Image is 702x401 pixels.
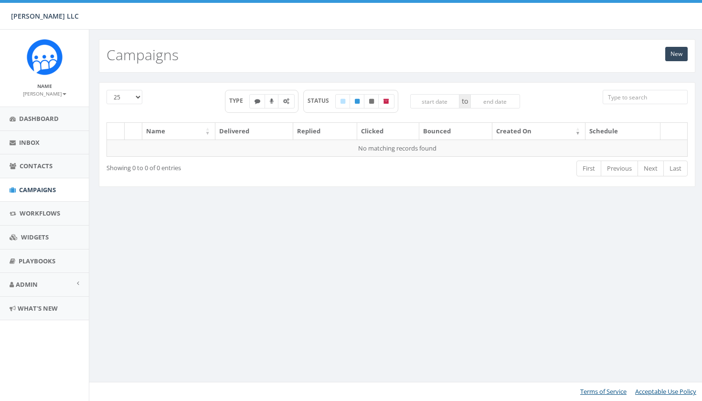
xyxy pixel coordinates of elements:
span: Contacts [20,162,53,170]
span: TYPE [229,97,250,105]
span: STATUS [308,97,336,105]
label: Unpublished [364,94,379,108]
span: Dashboard [19,114,59,123]
i: Draft [340,98,345,104]
input: start date [410,94,460,108]
a: Acceptable Use Policy [635,387,696,396]
span: to [459,94,470,108]
small: [PERSON_NAME] [23,90,66,97]
th: Clicked [357,123,419,140]
label: Published [350,94,365,108]
th: Bounced [419,123,492,140]
span: Playbooks [19,257,55,265]
span: Admin [16,280,38,289]
span: [PERSON_NAME] LLC [11,11,79,21]
span: What's New [18,304,58,313]
th: Schedule [585,123,660,140]
i: Ringless Voice Mail [270,98,274,104]
th: Created On: activate to sort column ascending [492,123,585,140]
td: No matching records found [107,140,688,157]
label: Archived [378,94,394,108]
label: Text SMS [249,94,266,108]
i: Automated Message [283,98,289,104]
th: Delivered [215,123,293,140]
small: Name [37,83,52,89]
span: Inbox [19,138,40,147]
label: Draft [335,94,351,108]
h2: Campaigns [106,47,179,63]
th: Replied [293,123,357,140]
label: Ringless Voice Mail [265,94,279,108]
a: New [665,47,688,61]
a: First [576,161,601,176]
i: Published [355,98,360,104]
span: Widgets [21,233,49,241]
span: Campaigns [19,185,56,194]
img: Rally_Corp_Icon.png [27,39,63,75]
div: Showing 0 to 0 of 0 entries [106,160,340,173]
input: Type to search [603,90,688,104]
a: Last [663,161,688,176]
a: Terms of Service [580,387,627,396]
label: Automated Message [278,94,295,108]
a: [PERSON_NAME] [23,89,66,98]
th: Name: activate to sort column ascending [142,123,215,140]
a: Next [638,161,664,176]
input: end date [470,94,520,108]
span: Workflows [20,209,60,217]
i: Text SMS [255,98,260,104]
i: Unpublished [369,98,374,104]
a: Previous [601,161,638,176]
